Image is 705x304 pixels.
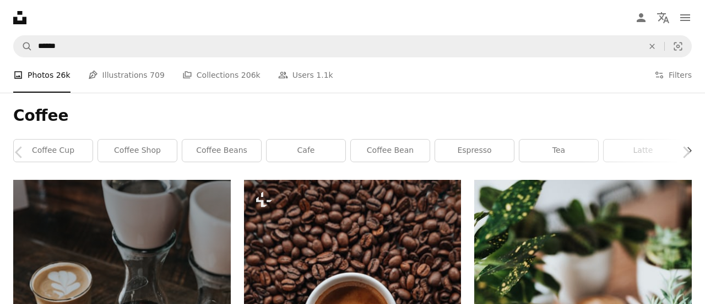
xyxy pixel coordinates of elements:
[351,140,430,162] a: coffee bean
[674,7,696,29] button: Menu
[665,36,691,57] button: Visual search
[604,140,682,162] a: latte
[13,35,692,57] form: Find visuals sitewide
[150,69,165,81] span: 709
[182,57,261,93] a: Collections 206k
[98,140,177,162] a: coffee shop
[14,36,32,57] button: Search Unsplash
[316,69,333,81] span: 1.1k
[666,99,705,205] a: Next
[519,140,598,162] a: tea
[278,57,333,93] a: Users 1.1k
[13,11,26,24] a: Home — Unsplash
[267,140,345,162] a: cafe
[241,69,261,81] span: 206k
[435,140,514,162] a: espresso
[13,106,692,126] h1: Coffee
[14,140,93,162] a: coffee cup
[630,7,652,29] a: Log in / Sign up
[654,57,692,93] button: Filters
[640,36,664,57] button: Clear
[182,140,261,162] a: coffee beans
[652,7,674,29] button: Language
[88,57,165,93] a: Illustrations 709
